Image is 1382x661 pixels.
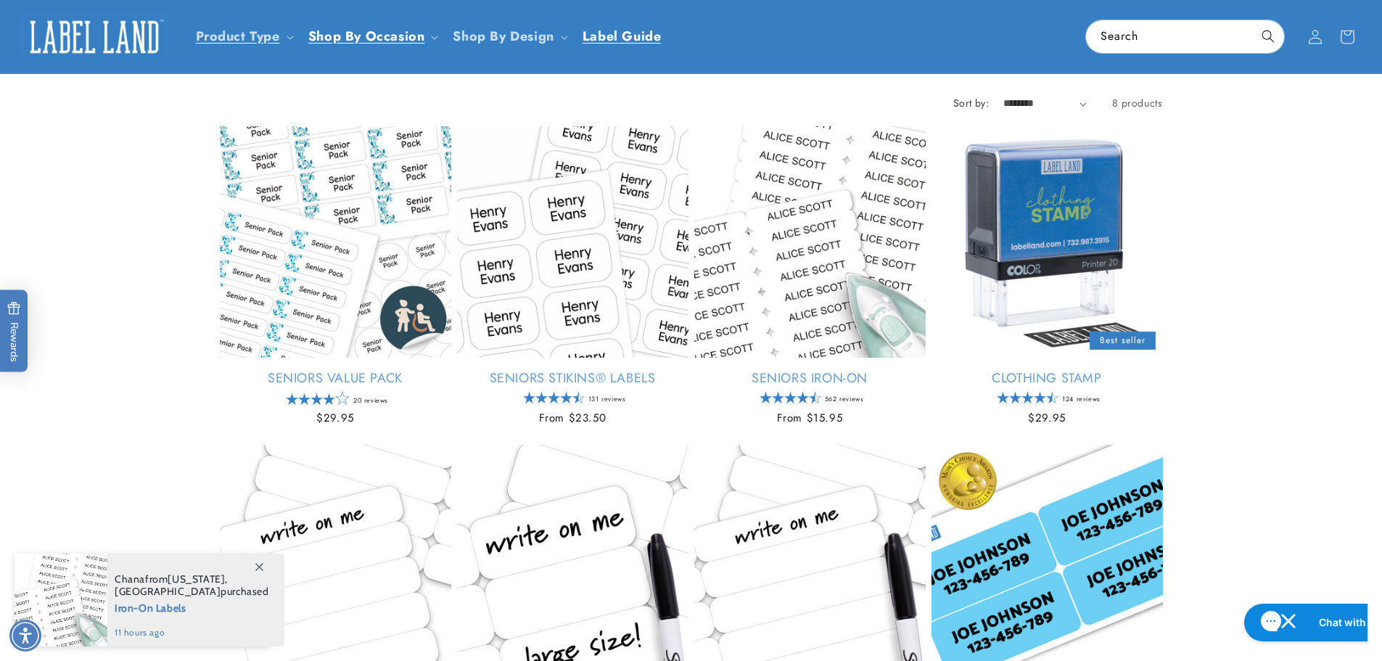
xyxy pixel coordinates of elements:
summary: Shop By Occasion [300,20,445,54]
a: Seniors Stikins® Labels [457,370,688,387]
span: [US_STATE] [168,572,225,586]
span: [GEOGRAPHIC_DATA] [115,585,221,598]
a: Product Type [196,27,280,46]
label: Sort by: [953,96,989,110]
summary: Shop By Design [444,20,573,54]
h2: Chat with us [82,17,144,31]
span: Label Guide [583,28,662,45]
a: Label Land [17,9,173,65]
img: Label Land [22,15,167,59]
span: Chana [115,572,145,586]
iframe: Gorgias live chat messenger [1237,599,1367,646]
button: Search [1252,20,1284,52]
a: Clothing Stamp [931,370,1163,387]
a: Seniors Iron-On [694,370,926,387]
span: 11 hours ago [115,626,269,639]
summary: Product Type [187,20,300,54]
span: Rewards [7,301,21,361]
button: Gorgias live chat [7,5,160,43]
span: 8 products [1112,96,1163,110]
a: Seniors Value Pack [220,370,451,387]
span: from , purchased [115,573,269,598]
a: Label Guide [574,20,670,54]
span: Shop By Occasion [308,28,425,45]
span: Iron-On Labels [115,598,269,616]
a: Shop By Design [453,27,554,46]
div: Accessibility Menu [9,620,41,652]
